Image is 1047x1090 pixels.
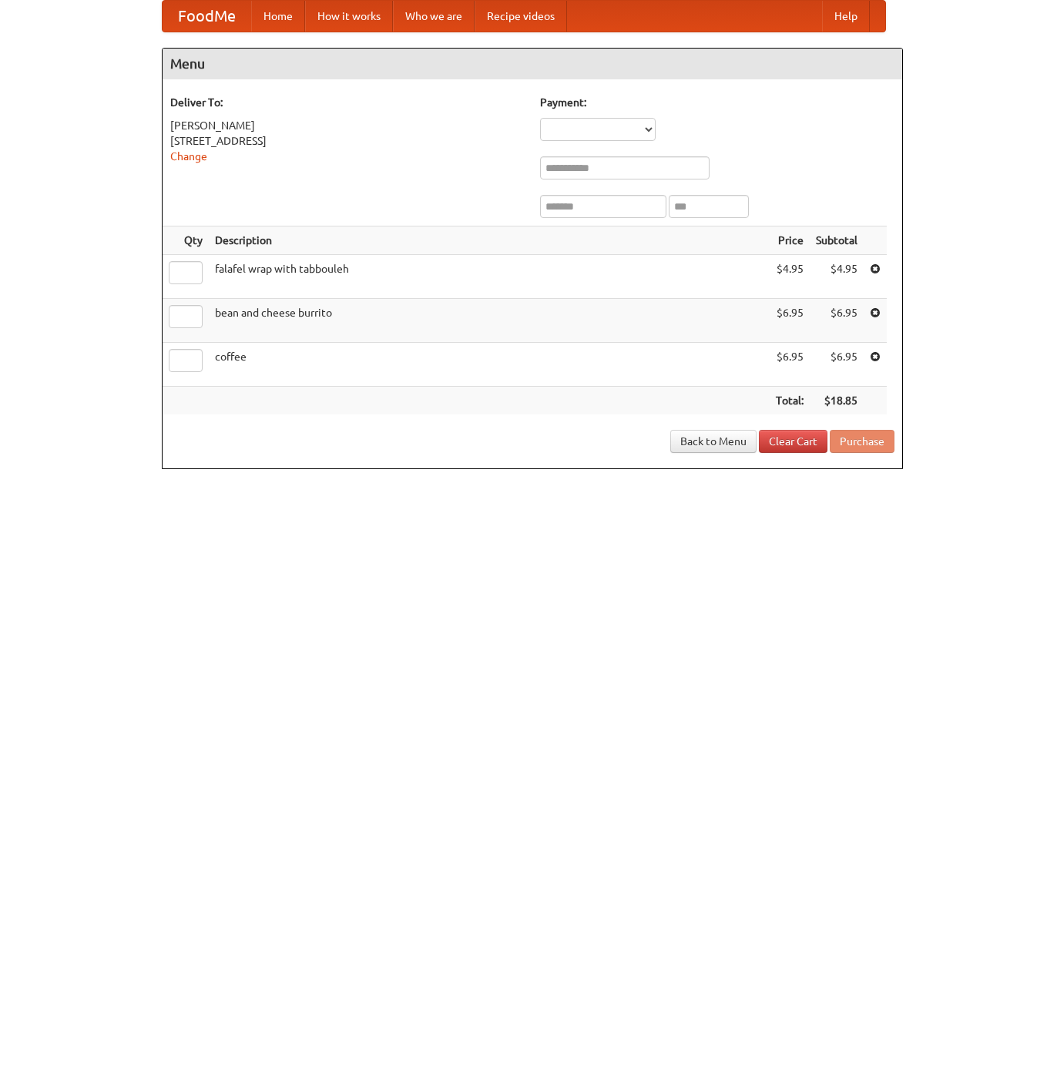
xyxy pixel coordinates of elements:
[770,226,810,255] th: Price
[810,343,864,387] td: $6.95
[822,1,870,32] a: Help
[170,118,525,133] div: [PERSON_NAME]
[393,1,475,32] a: Who we are
[209,255,770,299] td: falafel wrap with tabbouleh
[810,299,864,343] td: $6.95
[163,49,902,79] h4: Menu
[305,1,393,32] a: How it works
[170,150,207,163] a: Change
[475,1,567,32] a: Recipe videos
[670,430,757,453] a: Back to Menu
[540,95,894,110] h5: Payment:
[163,1,251,32] a: FoodMe
[170,133,525,149] div: [STREET_ADDRESS]
[810,387,864,415] th: $18.85
[759,430,827,453] a: Clear Cart
[209,299,770,343] td: bean and cheese burrito
[770,387,810,415] th: Total:
[770,255,810,299] td: $4.95
[770,343,810,387] td: $6.95
[770,299,810,343] td: $6.95
[810,255,864,299] td: $4.95
[830,430,894,453] button: Purchase
[209,226,770,255] th: Description
[163,226,209,255] th: Qty
[251,1,305,32] a: Home
[170,95,525,110] h5: Deliver To:
[209,343,770,387] td: coffee
[810,226,864,255] th: Subtotal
